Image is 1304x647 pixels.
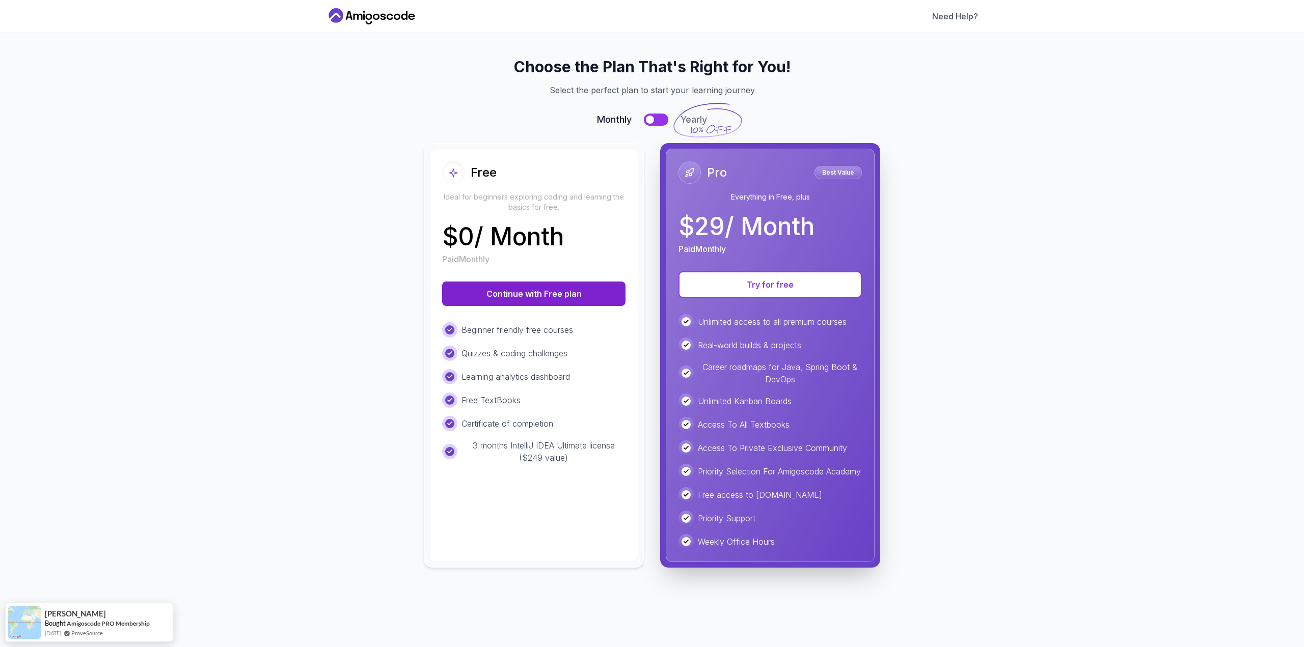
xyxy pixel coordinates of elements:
span: [DATE] [45,629,61,637]
p: $ 29 / Month [678,214,814,239]
p: 3 months IntelliJ IDEA Ultimate license ($249 value) [461,439,626,464]
span: [PERSON_NAME] [45,609,106,618]
p: Quizzes & coding challenges [461,347,567,359]
h2: Free [471,164,497,181]
a: ProveSource [71,629,103,637]
p: Priority Selection For Amigoscode Academy [698,465,861,477]
h2: Choose the Plan That's Right for You! [338,58,966,76]
p: Real-world builds & projects [698,339,801,351]
p: Beginner friendly free courses [461,324,573,336]
p: Free access to [DOMAIN_NAME] [698,489,822,501]
button: Try for free [678,271,862,298]
p: Weekly Office Hours [698,536,775,548]
img: provesource social proof notification image [8,606,41,639]
p: Paid Monthly [678,243,726,255]
a: Need Help? [932,10,978,22]
p: Certificate of completion [461,417,553,430]
p: Best Value [816,167,860,178]
p: Select the perfect plan to start your learning journey [338,84,966,96]
p: Access To Private Exclusive Community [698,442,847,454]
p: Career roadmaps for Java, Spring Boot & DevOps [698,361,862,385]
h2: Pro [707,164,727,181]
p: Unlimited Kanban Boards [698,395,792,407]
button: Continue with Free plan [442,282,626,306]
p: Learning analytics dashboard [461,371,570,383]
a: Amigoscode PRO Membership [67,620,150,627]
p: $ 0 / Month [442,224,564,249]
p: Unlimited access to all premium courses [698,316,847,328]
span: Monthly [597,112,632,127]
span: Bought [45,619,66,627]
p: Access To All Textbooks [698,418,790,431]
p: Paid Monthly [442,253,490,265]
p: Ideal for beginners exploring coding and learning the basics for free. [442,192,626,212]
p: Everything in Free, plus [678,192,862,202]
p: Free TextBooks [461,394,521,406]
p: Priority Support [698,512,755,524]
